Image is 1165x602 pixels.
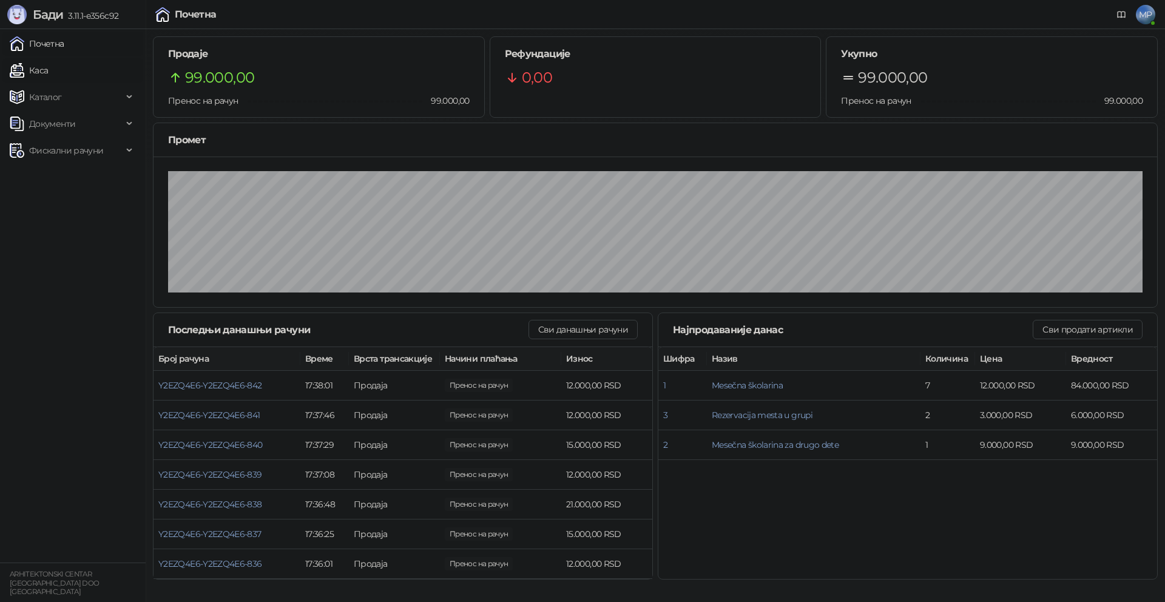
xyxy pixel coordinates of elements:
th: Број рачуна [154,347,300,371]
th: Износ [561,347,652,371]
button: Y2EZQ4E6-Y2EZQ4E6-841 [158,410,260,421]
td: 6.000,00 RSD [1066,401,1157,430]
td: 9.000,00 RSD [975,430,1066,460]
span: 15.000,00 [445,527,513,541]
td: 2 [920,401,975,430]
button: Y2EZQ4E6-Y2EZQ4E6-837 [158,529,262,539]
td: Продаја [349,519,440,549]
button: Сви продати артикли [1033,320,1143,339]
a: Каса [10,58,48,83]
span: 12.000,00 [445,468,513,481]
button: 2 [663,439,667,450]
span: MP [1136,5,1155,24]
span: Фискални рачуни [29,138,103,163]
button: Y2EZQ4E6-Y2EZQ4E6-840 [158,439,263,450]
small: ARHITEKTONSKI CENTAR [GEOGRAPHIC_DATA] DOO [GEOGRAPHIC_DATA] [10,570,100,596]
span: Пренос на рачун [841,95,911,106]
td: 12.000,00 RSD [975,371,1066,401]
td: 21.000,00 RSD [561,490,652,519]
span: 99.000,00 [1096,94,1143,107]
td: Продаја [349,490,440,519]
span: 99.000,00 [858,66,927,89]
button: Rezervacija mesta u grupi [712,410,812,421]
button: Y2EZQ4E6-Y2EZQ4E6-836 [158,558,262,569]
button: Y2EZQ4E6-Y2EZQ4E6-838 [158,499,262,510]
div: Најпродаваније данас [673,322,1033,337]
td: 17:36:01 [300,549,349,579]
a: Документација [1112,5,1131,24]
span: 99.000,00 [422,94,469,107]
span: 15.000,00 [445,438,513,451]
th: Количина [920,347,975,371]
td: 12.000,00 RSD [561,371,652,401]
div: Последњи данашњи рачуни [168,322,528,337]
td: Продаја [349,371,440,401]
th: Назив [707,347,920,371]
h5: Продаје [168,47,470,61]
span: 12.000,00 [445,379,513,392]
td: 12.000,00 RSD [561,549,652,579]
td: 17:37:46 [300,401,349,430]
span: 99.000,00 [185,66,254,89]
td: Продаја [349,430,440,460]
img: Logo [7,5,27,24]
span: Документи [29,112,75,136]
div: Промет [168,132,1143,147]
button: 3 [663,410,667,421]
td: 17:36:48 [300,490,349,519]
td: Продаја [349,549,440,579]
span: 21.000,00 [445,498,513,511]
td: Продаја [349,460,440,490]
button: Mesečna školarina [712,380,783,391]
span: 3.11.1-e356c92 [63,10,118,21]
span: Пренос на рачун [168,95,238,106]
span: Бади [33,7,63,22]
th: Начини плаћања [440,347,561,371]
div: Почетна [175,10,217,19]
td: 15.000,00 RSD [561,519,652,549]
td: 9.000,00 RSD [1066,430,1157,460]
h5: Укупно [841,47,1143,61]
button: Mesečna školarina za drugo dete [712,439,839,450]
a: Почетна [10,32,64,56]
th: Цена [975,347,1066,371]
td: 17:36:25 [300,519,349,549]
th: Шифра [658,347,707,371]
span: 12.000,00 [445,557,513,570]
td: 17:37:08 [300,460,349,490]
td: 12.000,00 RSD [561,401,652,430]
span: 0,00 [522,66,552,89]
th: Врста трансакције [349,347,440,371]
td: 7 [920,371,975,401]
td: 17:38:01 [300,371,349,401]
th: Време [300,347,349,371]
td: 3.000,00 RSD [975,401,1066,430]
button: 1 [663,380,666,391]
td: 12.000,00 RSD [561,460,652,490]
th: Вредност [1066,347,1157,371]
td: Продаја [349,401,440,430]
button: Y2EZQ4E6-Y2EZQ4E6-839 [158,469,262,480]
td: 17:37:29 [300,430,349,460]
td: 15.000,00 RSD [561,430,652,460]
button: Y2EZQ4E6-Y2EZQ4E6-842 [158,380,262,391]
span: Каталог [29,85,62,109]
td: 84.000,00 RSD [1066,371,1157,401]
h5: Рефундације [505,47,806,61]
button: Сви данашњи рачуни [528,320,638,339]
td: 1 [920,430,975,460]
span: 12.000,00 [445,408,513,422]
